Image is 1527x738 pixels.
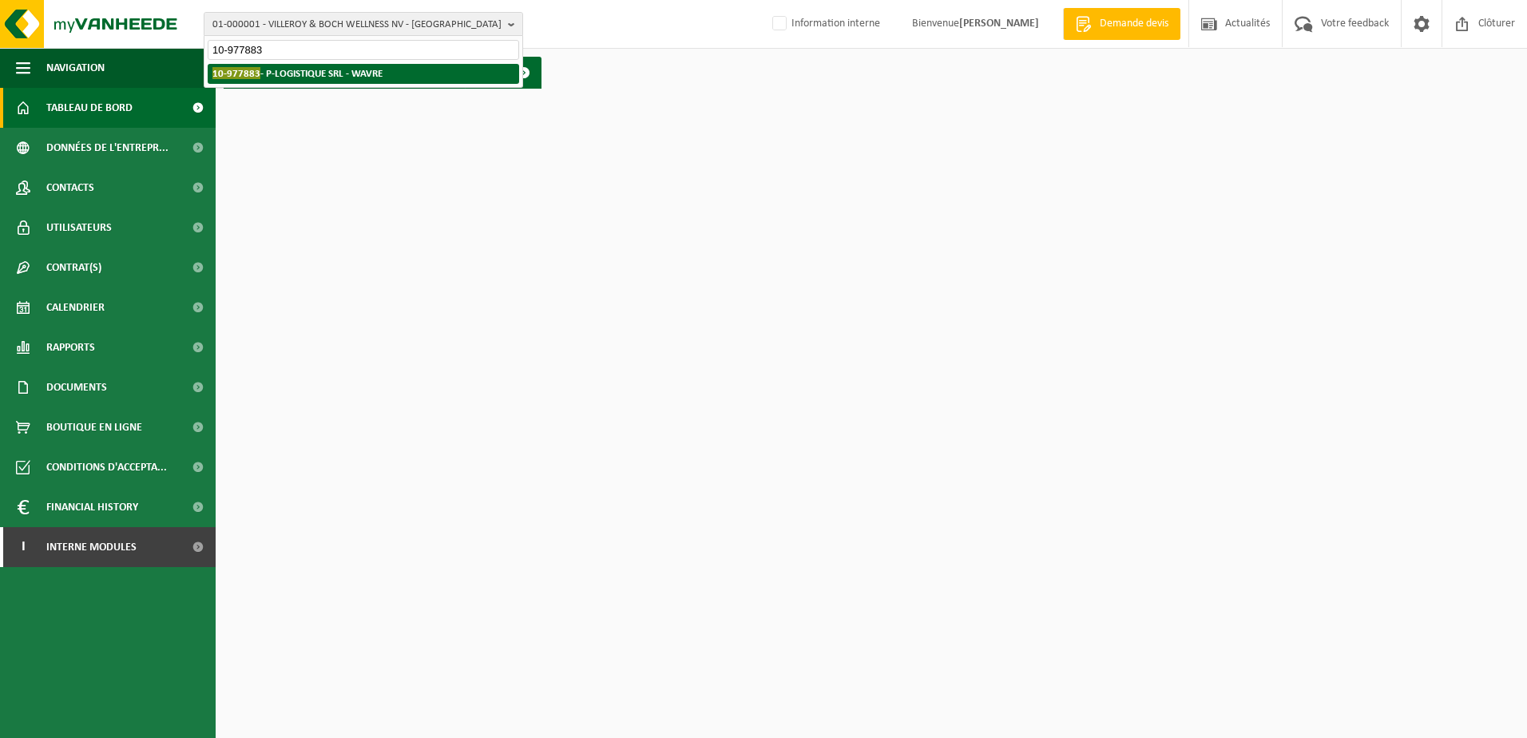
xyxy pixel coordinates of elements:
span: Contrat(s) [46,248,101,288]
span: Calendrier [46,288,105,327]
span: Données de l'entrepr... [46,128,169,168]
a: Demande devis [1063,8,1180,40]
button: 01-000001 - VILLEROY & BOCH WELLNESS NV - [GEOGRAPHIC_DATA] [204,12,523,36]
span: Interne modules [46,527,137,567]
label: Information interne [769,12,880,36]
span: 01-000001 - VILLEROY & BOCH WELLNESS NV - [GEOGRAPHIC_DATA] [212,13,502,37]
span: Conditions d'accepta... [46,447,167,487]
span: Utilisateurs [46,208,112,248]
span: Demande devis [1096,16,1172,32]
span: Navigation [46,48,105,88]
span: Rapports [46,327,95,367]
span: I [16,527,30,567]
span: Boutique en ligne [46,407,142,447]
strong: [PERSON_NAME] [959,18,1039,30]
span: Documents [46,367,107,407]
input: Chercher des succursales liées [208,40,519,60]
span: Financial History [46,487,138,527]
span: Contacts [46,168,94,208]
span: Tableau de bord [46,88,133,128]
span: 10-977883 [212,67,260,79]
strong: - P-LOGISTIQUE SRL - WAVRE [212,67,383,79]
